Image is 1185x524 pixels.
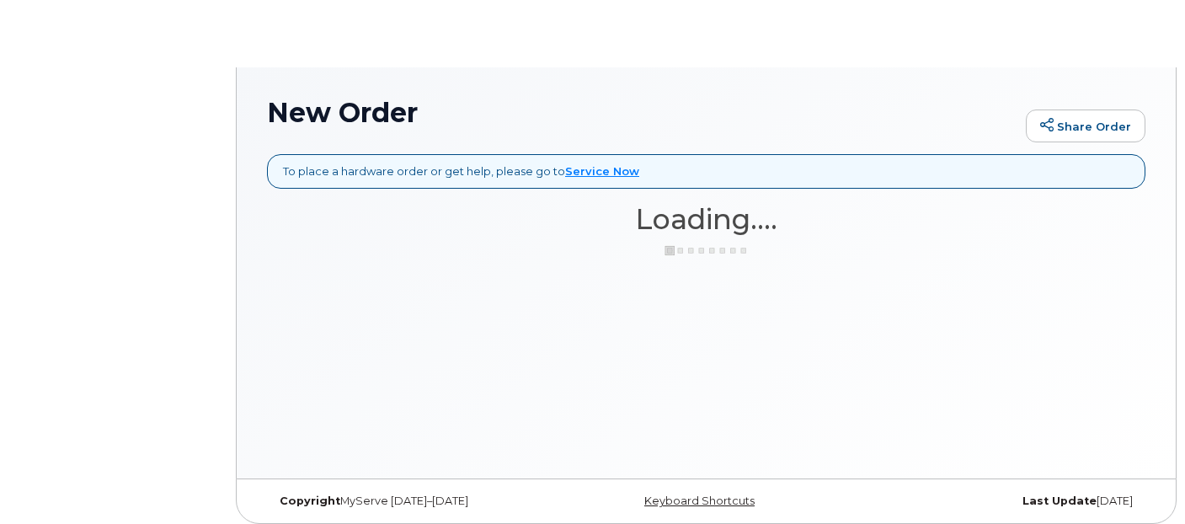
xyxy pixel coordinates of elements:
[283,163,639,179] p: To place a hardware order or get help, please go to
[1026,110,1145,143] a: Share Order
[267,495,560,508] div: MyServe [DATE]–[DATE]
[565,164,639,178] a: Service Now
[1022,495,1097,507] strong: Last Update
[267,204,1145,234] h1: Loading....
[280,495,340,507] strong: Copyright
[852,495,1145,508] div: [DATE]
[644,495,755,507] a: Keyboard Shortcuts
[267,98,1017,127] h1: New Order
[665,244,749,257] img: ajax-loader-3a6953c30dc77f0bf724df975f13086db4f4c1262e45940f03d1251963f1bf2e.gif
